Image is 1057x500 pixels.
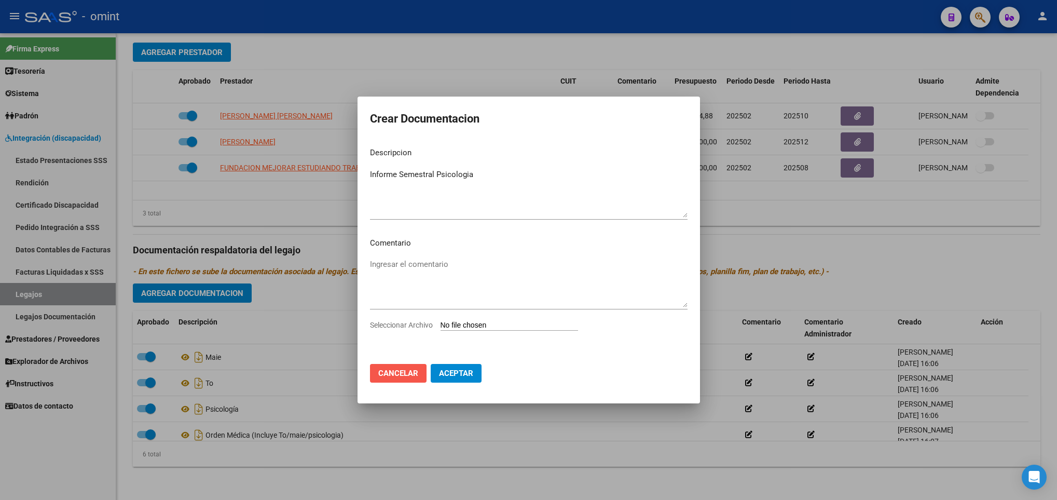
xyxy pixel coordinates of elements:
p: Comentario [370,237,688,249]
button: Aceptar [431,364,482,383]
div: Open Intercom Messenger [1022,465,1047,490]
span: Seleccionar Archivo [370,321,433,329]
span: Cancelar [378,369,418,378]
button: Cancelar [370,364,427,383]
span: Aceptar [439,369,473,378]
h2: Crear Documentacion [370,109,688,129]
p: Descripcion [370,147,688,159]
